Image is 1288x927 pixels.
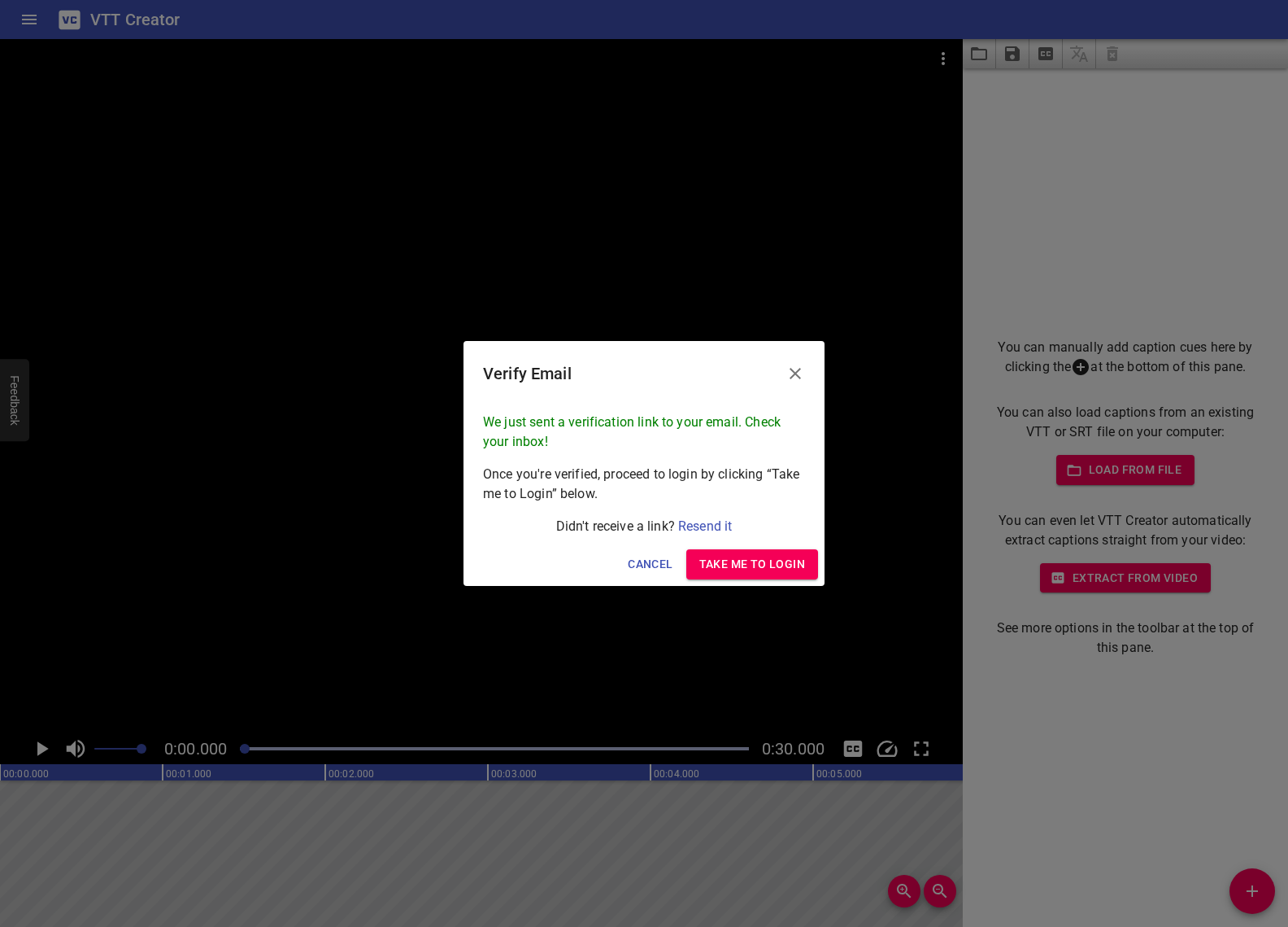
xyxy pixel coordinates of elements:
[483,517,805,536] p: Didn't receive a link?
[621,549,679,579] button: Cancel
[678,518,732,534] a: Resend it
[483,361,572,387] h6: Verify Email
[776,354,815,393] button: Close
[699,554,805,575] span: Take me to Login
[628,554,672,575] span: Cancel
[686,549,818,579] button: Take me to Login
[483,465,805,504] p: Once you're verified, proceed to login by clicking “Take me to Login” below.
[483,413,805,452] p: We just sent a verification link to your email. Check your inbox!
